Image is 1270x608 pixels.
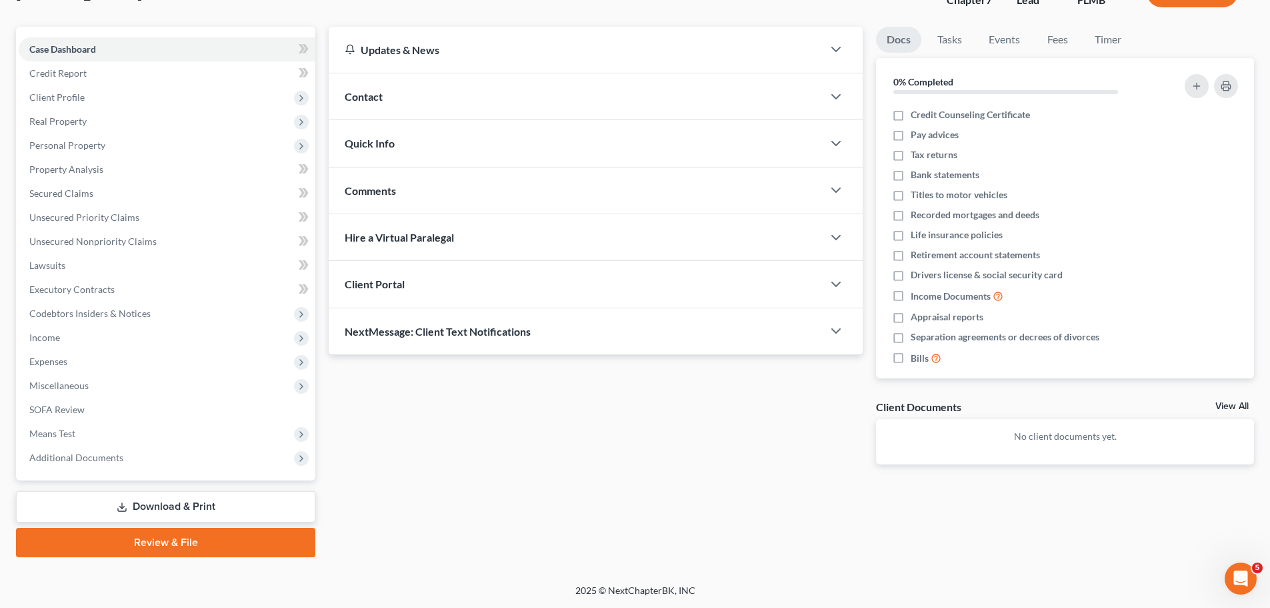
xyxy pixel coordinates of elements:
[911,248,1040,262] span: Retirement account statements
[29,452,123,463] span: Additional Documents
[911,168,979,182] span: Bank statements
[29,428,75,439] span: Means Test
[16,491,315,523] a: Download & Print
[19,278,315,302] a: Executory Contracts
[29,308,151,319] span: Codebtors Insiders & Notices
[19,37,315,61] a: Case Dashboard
[978,27,1031,53] a: Events
[29,139,105,151] span: Personal Property
[19,398,315,422] a: SOFA Review
[893,76,953,87] strong: 0% Completed
[19,61,315,85] a: Credit Report
[345,43,807,57] div: Updates & News
[911,290,991,303] span: Income Documents
[1084,27,1132,53] a: Timer
[29,236,157,247] span: Unsecured Nonpriority Claims
[345,90,383,103] span: Contact
[911,148,957,162] span: Tax returns
[345,278,405,290] span: Client Portal
[345,231,454,244] span: Hire a Virtual Paralegal
[29,332,60,343] span: Income
[16,528,315,557] a: Review & File
[911,108,1030,121] span: Credit Counseling Certificate
[19,254,315,278] a: Lawsuits
[911,310,983,324] span: Appraisal reports
[19,230,315,254] a: Unsecured Nonpriority Claims
[887,430,1243,443] p: No client documents yet.
[876,27,921,53] a: Docs
[29,356,67,367] span: Expenses
[29,380,89,391] span: Miscellaneous
[345,137,395,149] span: Quick Info
[1225,563,1257,595] iframe: Intercom live chat
[1215,402,1249,411] a: View All
[29,260,65,271] span: Lawsuits
[911,228,1003,242] span: Life insurance policies
[1252,563,1263,573] span: 5
[29,91,85,103] span: Client Profile
[29,43,96,55] span: Case Dashboard
[29,404,85,415] span: SOFA Review
[19,158,315,182] a: Property Analysis
[345,184,396,197] span: Comments
[19,206,315,230] a: Unsecured Priority Claims
[911,128,959,141] span: Pay advices
[19,182,315,206] a: Secured Claims
[911,268,1063,282] span: Drivers license & social security card
[876,400,961,414] div: Client Documents
[345,325,531,338] span: NextMessage: Client Text Notifications
[255,584,1015,608] div: 2025 © NextChapterBK, INC
[29,115,87,127] span: Real Property
[29,188,93,199] span: Secured Claims
[29,67,87,79] span: Credit Report
[911,188,1007,202] span: Titles to motor vehicles
[911,330,1099,344] span: Separation agreements or decrees of divorces
[29,212,139,223] span: Unsecured Priority Claims
[1036,27,1079,53] a: Fees
[927,27,973,53] a: Tasks
[911,352,929,365] span: Bills
[29,164,103,175] span: Property Analysis
[29,284,115,295] span: Executory Contracts
[911,208,1039,222] span: Recorded mortgages and deeds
